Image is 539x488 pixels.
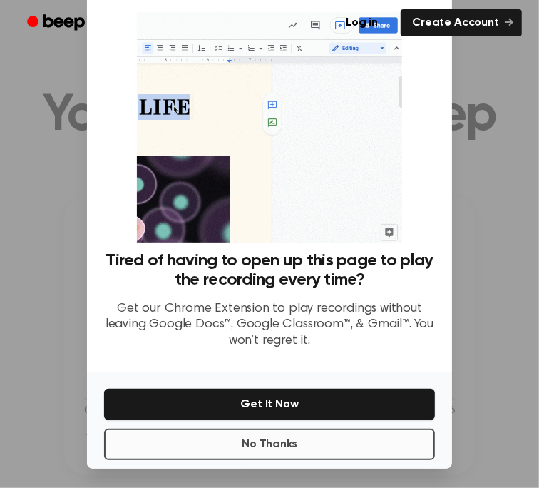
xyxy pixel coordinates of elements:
button: Get It Now [104,389,435,420]
p: Get our Chrome Extension to play recordings without leaving Google Docs™, Google Classroom™, & Gm... [104,301,435,350]
a: Log in [332,6,392,39]
a: Create Account [401,9,522,36]
button: No Thanks [104,429,435,460]
h3: Tired of having to open up this page to play the recording every time? [104,251,435,290]
img: Beep extension in action [137,12,401,243]
a: Beep [17,9,98,37]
